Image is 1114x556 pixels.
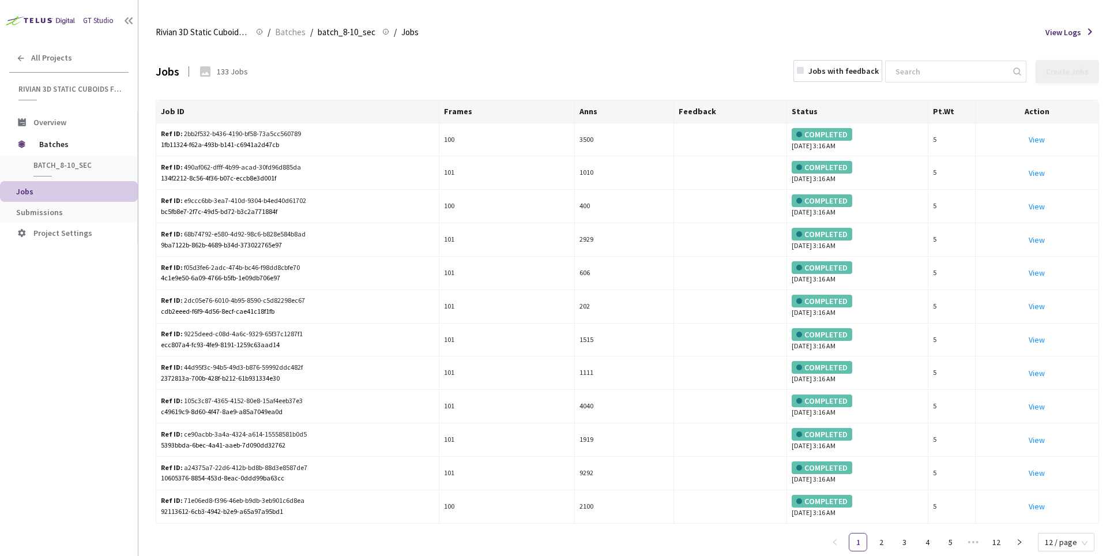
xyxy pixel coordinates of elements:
[1010,533,1029,551] li: Next Page
[161,473,434,484] div: 10605376-8854-453d-8eac-0ddd99ba63cc
[161,140,434,151] div: 1fb11324-f62a-493b-b141-c6941a2d47cb
[161,306,434,317] div: cdb2eeed-f6f9-4d56-8ecf-cae41c18f1fb
[792,328,923,352] div: [DATE] 3:16 AM
[792,194,923,218] div: [DATE] 3:16 AM
[1038,533,1094,547] div: Page Size
[161,463,183,472] b: Ref ID:
[928,190,976,223] td: 5
[826,533,844,551] button: left
[439,290,575,324] td: 101
[1029,368,1045,378] a: View
[439,190,575,223] td: 100
[1029,168,1045,178] a: View
[575,190,673,223] td: 400
[792,395,923,418] div: [DATE] 3:16 AM
[792,194,852,207] div: COMPLETED
[895,534,913,551] a: 3
[928,100,976,123] th: Pt.Wt
[792,461,923,485] div: [DATE] 3:16 AM
[919,534,936,551] a: 4
[275,25,306,39] span: Batches
[161,340,434,351] div: ecc807a4-fc93-4fe9-8191-1259c63aad14
[1029,268,1045,278] a: View
[831,539,838,546] span: left
[439,324,575,357] td: 101
[792,428,923,452] div: [DATE] 3:16 AM
[161,240,434,251] div: 9ba7122b-862b-4689-b34d-373022765e97
[161,196,183,205] b: Ref ID:
[394,25,397,39] li: /
[964,533,983,551] span: •••
[31,53,72,63] span: All Projects
[575,257,673,290] td: 606
[928,390,976,423] td: 5
[161,163,183,171] b: Ref ID:
[161,430,183,438] b: Ref ID:
[161,496,183,505] b: Ref ID:
[928,156,976,190] td: 5
[575,324,673,357] td: 1515
[439,390,575,423] td: 101
[1029,134,1045,145] a: View
[217,65,248,78] div: 133 Jobs
[872,533,890,551] li: 2
[575,356,673,390] td: 1111
[792,128,852,141] div: COMPLETED
[792,395,852,407] div: COMPLETED
[439,156,575,190] td: 101
[928,490,976,524] td: 5
[161,429,308,440] div: ce90acbb-3a4a-4324-a614-15558581b0d5
[792,295,852,307] div: COMPLETED
[826,533,844,551] li: Previous Page
[439,356,575,390] td: 101
[988,534,1005,551] a: 12
[161,440,434,451] div: 5393bbda-6bec-4a41-aaeb-7d090dd32762
[792,328,852,341] div: COMPLETED
[792,495,923,519] div: [DATE] 3:16 AM
[928,123,976,157] td: 5
[792,228,852,241] div: COMPLETED
[928,290,976,324] td: 5
[575,423,673,457] td: 1919
[33,117,66,127] span: Overview
[161,129,183,138] b: Ref ID:
[1029,468,1045,478] a: View
[161,263,183,272] b: Ref ID:
[787,100,928,123] th: Status
[1029,301,1045,311] a: View
[575,223,673,257] td: 2929
[161,206,434,217] div: bc5fb8e7-2f7c-49d5-bd72-b3c2a771884f
[575,490,673,524] td: 2100
[439,123,575,157] td: 100
[161,196,308,206] div: e9ccc6bb-3ea7-410d-9304-b4ed40d61702
[1045,26,1081,39] span: View Logs
[928,457,976,490] td: 5
[161,162,308,173] div: 490af062-dfff-4b99-acad-30fd96d885da
[161,363,183,371] b: Ref ID:
[310,25,313,39] li: /
[792,295,923,318] div: [DATE] 3:16 AM
[792,228,923,251] div: [DATE] 3:16 AM
[1029,335,1045,345] a: View
[318,25,375,39] span: batch_8-10_sec
[1029,401,1045,412] a: View
[161,295,308,306] div: 2dc05e76-6010-4b95-8590-c5d82298ec67
[575,457,673,490] td: 9292
[792,461,852,474] div: COMPLETED
[808,65,879,77] div: Jobs with feedback
[268,25,270,39] li: /
[1045,534,1087,551] span: 12 / page
[161,362,308,373] div: 44d95f3c-94b5-49d3-b876-59992ddc482f
[674,100,787,123] th: Feedback
[1016,539,1023,546] span: right
[161,329,183,338] b: Ref ID:
[161,407,434,418] div: c49619c9-8d60-4f47-8ae9-a85a7049ea0d
[83,15,114,27] div: GT Studio
[928,423,976,457] td: 5
[401,25,419,39] span: Jobs
[849,534,867,551] a: 1
[575,100,673,123] th: Anns
[161,396,308,407] div: 105c3c87-4365-4152-80e8-15af4eeb37e3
